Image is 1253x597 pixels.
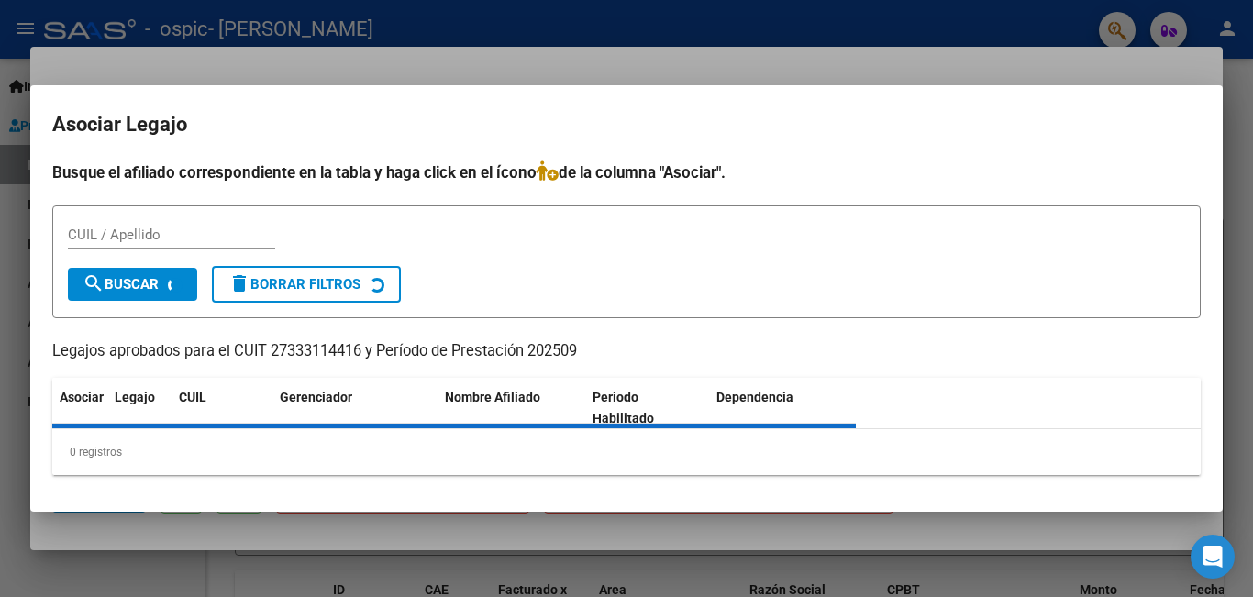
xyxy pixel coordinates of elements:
[716,390,793,404] span: Dependencia
[52,340,1201,363] p: Legajos aprobados para el CUIT 27333114416 y Período de Prestación 202509
[445,390,540,404] span: Nombre Afiliado
[83,272,105,294] mat-icon: search
[60,390,104,404] span: Asociar
[1191,535,1235,579] div: Open Intercom Messenger
[115,390,155,404] span: Legajo
[83,276,159,293] span: Buscar
[709,378,857,438] datatable-header-cell: Dependencia
[593,390,654,426] span: Periodo Habilitado
[228,272,250,294] mat-icon: delete
[280,390,352,404] span: Gerenciador
[438,378,585,438] datatable-header-cell: Nombre Afiliado
[172,378,272,438] datatable-header-cell: CUIL
[52,378,107,438] datatable-header-cell: Asociar
[52,107,1201,142] h2: Asociar Legajo
[52,160,1201,184] h4: Busque el afiliado correspondiente en la tabla y haga click en el ícono de la columna "Asociar".
[107,378,172,438] datatable-header-cell: Legajo
[68,268,197,301] button: Buscar
[212,266,401,303] button: Borrar Filtros
[228,276,360,293] span: Borrar Filtros
[52,429,1201,475] div: 0 registros
[585,378,709,438] datatable-header-cell: Periodo Habilitado
[272,378,438,438] datatable-header-cell: Gerenciador
[179,390,206,404] span: CUIL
